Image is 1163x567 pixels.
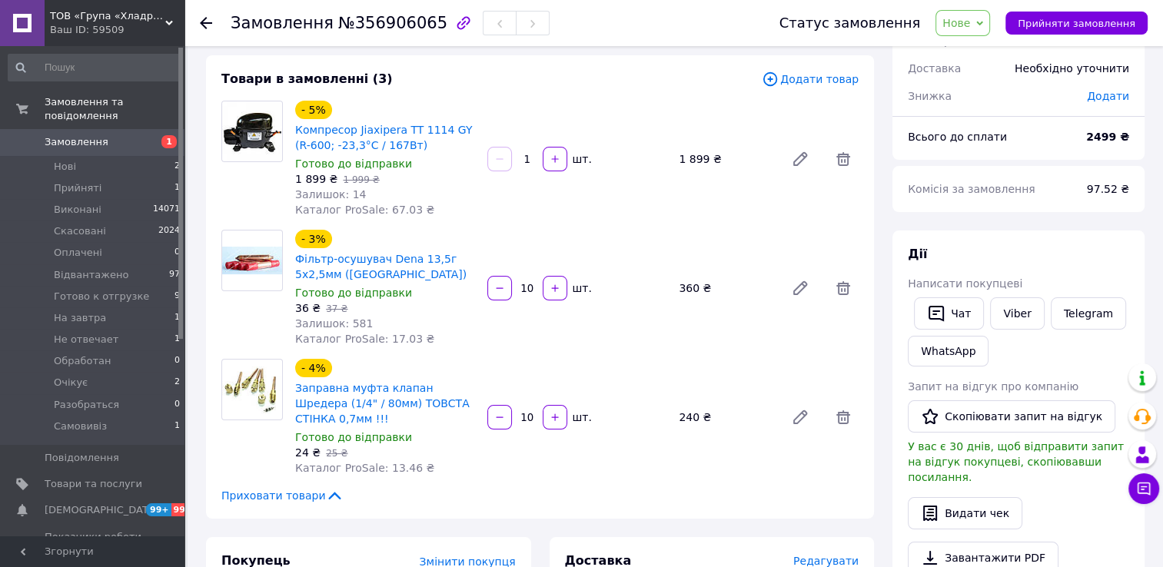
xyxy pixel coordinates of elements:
span: Додати [1087,90,1129,102]
span: 0 [174,246,180,260]
span: Готово к отгрузке [54,290,149,303]
span: Дії [908,247,927,261]
span: Видалити [828,402,859,433]
span: Відвантажено [54,268,128,282]
span: Замовлення [45,135,108,149]
a: Редагувати [785,402,816,433]
b: 2499 ₴ [1086,131,1129,143]
span: Залишок: 581 [295,317,373,330]
span: Разобраться [54,398,119,412]
span: Товари в замовленні (3) [221,71,393,86]
span: №356906065 [338,14,447,32]
button: Видати чек [908,497,1022,529]
span: 25 ₴ [326,448,347,459]
button: Чат [914,297,984,330]
a: Viber [990,297,1044,330]
div: - 3% [295,230,332,248]
span: 97 [169,268,180,282]
span: Залишок: 14 [295,188,366,201]
span: Знижка [908,90,952,102]
span: Готово до відправки [295,431,412,443]
span: [DEMOGRAPHIC_DATA] [45,503,158,517]
span: Скасовані [54,224,106,238]
div: 360 ₴ [673,277,779,299]
span: Нові [54,160,76,174]
span: 3 товари [908,35,958,47]
div: шт. [569,151,593,167]
span: 24 ₴ [295,446,321,459]
a: Редагувати [785,273,816,303]
span: Написати покупцеві [908,277,1022,290]
span: 1 [174,419,180,433]
span: На завтра [54,311,106,325]
a: Компресор Jiaxipera TT 1114 GY (R-600; -23,3°С / 167Вт) [295,124,472,151]
div: - 4% [295,359,332,377]
div: Необхідно уточнити [1005,51,1138,85]
div: шт. [569,409,593,425]
span: Каталог ProSale: 17.03 ₴ [295,333,434,345]
span: Готово до відправки [295,157,412,170]
div: шт. [569,280,593,296]
span: 2 [174,160,180,174]
span: 1 899 ₴ [295,173,337,185]
span: 99+ [146,503,171,516]
span: 14071 [153,203,180,217]
span: Доставка [908,62,961,75]
div: 240 ₴ [673,406,779,428]
span: 37 ₴ [326,303,347,314]
div: Статус замовлення [779,15,921,31]
div: 1 899 ₴ [673,148,779,170]
span: Товари та послуги [45,477,142,491]
span: Готово до відправки [295,287,412,299]
button: Чат з покупцем [1128,473,1159,504]
span: 99+ [171,503,197,516]
div: Повернутися назад [200,15,212,31]
span: Замовлення та повідомлення [45,95,184,123]
span: Замовлення [231,14,334,32]
span: Обработан [54,354,111,368]
span: Запит на відгук про компанію [908,380,1078,393]
a: WhatsApp [908,336,989,366]
span: Видалити [828,144,859,174]
a: Заправна муфта клапан Шредера (1/4" / 80мм) ТОВСТА СТІНКА 0,7мм !!! [295,382,470,425]
input: Пошук [8,54,181,81]
button: Прийняти замовлення [1005,12,1148,35]
a: Фільтр-осушувач Dena 13,5г 5х2,5мм ([GEOGRAPHIC_DATA]) [295,253,467,280]
span: Виконані [54,203,101,217]
span: 2 [174,376,180,390]
span: Приховати товари [221,488,344,503]
img: Компресор Jiaxipera TT 1114 GY (R-600; -23,3°С / 167Вт) [222,101,282,161]
span: Комісія за замовлення [908,183,1035,195]
span: 9 [174,290,180,303]
img: Фільтр-осушувач Dena 13,5г 5х2,5мм (Італія) [222,247,282,274]
span: Самовивіз [54,419,107,433]
span: Прийняти замовлення [1018,18,1135,29]
span: 2024 [158,224,180,238]
span: 1 [161,135,177,148]
span: Видалити [828,273,859,303]
span: Каталог ProSale: 13.46 ₴ [295,462,434,474]
div: Ваш ID: 59509 [50,23,184,37]
span: 97.52 ₴ [1087,183,1129,195]
div: - 5% [295,101,332,119]
span: Прийняті [54,181,101,195]
span: 1 [174,311,180,325]
span: Додати товар [762,71,859,88]
span: Каталог ProSale: 67.03 ₴ [295,204,434,216]
span: Повідомлення [45,451,119,465]
span: У вас є 30 днів, щоб відправити запит на відгук покупцеві, скопіювавши посилання. [908,440,1124,483]
span: 1 [174,333,180,346]
span: Редагувати [793,555,859,567]
span: 36 ₴ [295,302,321,314]
a: Редагувати [785,144,816,174]
span: 1 [174,181,180,195]
span: Показники роботи компанії [45,530,142,558]
span: 0 [174,354,180,368]
span: 0 [174,398,180,412]
span: Очікує [54,376,88,390]
img: Заправна муфта клапан Шредера (1/4" / 80мм) ТОВСТА СТІНКА 0,7мм !!! [222,366,282,413]
span: Не отвечает [54,333,118,346]
span: ТОВ «Група «Хладрезерв» [50,9,165,23]
button: Скопіювати запит на відгук [908,400,1115,433]
span: Всього до сплати [908,131,1007,143]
